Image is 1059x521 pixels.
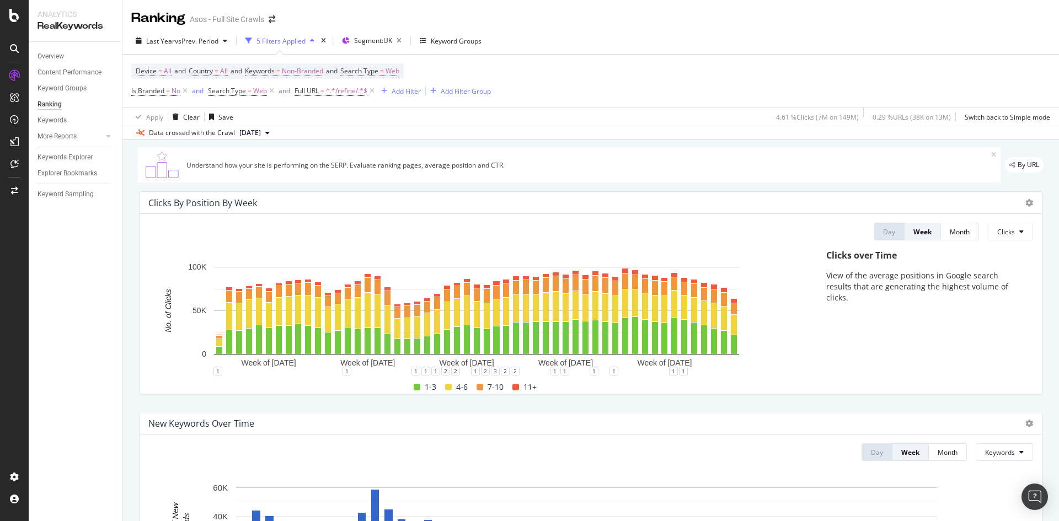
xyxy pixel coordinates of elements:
[38,168,114,179] a: Explorer Bookmarks
[38,9,113,20] div: Analytics
[883,227,895,237] div: Day
[354,36,392,45] span: Segment: UK
[560,367,569,375] div: 1
[941,223,979,240] button: Month
[282,63,323,79] span: Non-Branded
[523,380,537,394] span: 11+
[168,108,200,126] button: Clear
[38,152,114,163] a: Keywords Explorer
[415,32,486,50] button: Keyword Groups
[202,350,206,359] text: 0
[425,380,436,394] span: 1-3
[637,358,692,367] text: Week of [DATE]
[148,197,257,208] div: Clicks By Position By Week
[142,152,182,178] img: C0S+odjvPe+dCwPhcw0W2jU4KOcefU0IcxbkVEfgJ6Ft4vBgsVVQAAAABJRU5ErkJggg==
[38,67,101,78] div: Content Performance
[38,83,114,94] a: Keyword Groups
[38,51,114,62] a: Overview
[441,87,491,96] div: Add Filter Group
[146,112,163,122] div: Apply
[873,112,951,122] div: 0.29 % URLs ( 38K on 13M )
[340,66,378,76] span: Search Type
[158,66,162,76] span: =
[279,86,290,95] div: and
[421,367,430,375] div: 1
[38,131,77,142] div: More Reports
[38,51,64,62] div: Overview
[441,367,450,375] div: 2
[186,160,991,170] div: Understand how your site is performing on the SERP. Evaluate ranking pages, average position and ...
[38,99,62,110] div: Ranking
[215,66,218,76] span: =
[131,32,232,50] button: Last YearvsPrev. Period
[988,223,1033,240] button: Clicks
[377,84,421,98] button: Add Filter
[343,367,351,375] div: 1
[319,35,328,46] div: times
[218,112,233,122] div: Save
[38,20,113,33] div: RealKeywords
[326,83,367,99] span: ^.*/refine/.*$
[38,115,67,126] div: Keywords
[488,380,504,394] span: 7-10
[190,14,264,25] div: Asos - Full Site Crawls
[38,99,114,110] a: Ranking
[965,112,1050,122] div: Switch back to Simple mode
[511,367,520,375] div: 2
[38,168,97,179] div: Explorer Bookmarks
[164,289,173,333] text: No. of Clicks
[929,443,967,461] button: Month
[997,227,1015,237] span: Clicks
[538,358,593,367] text: Week of [DATE]
[38,67,114,78] a: Content Performance
[38,83,87,94] div: Keyword Groups
[38,189,114,200] a: Keyword Sampling
[976,443,1033,461] button: Keywords
[320,86,324,95] span: =
[950,227,970,237] div: Month
[192,86,204,95] div: and
[411,367,420,375] div: 1
[590,367,598,375] div: 1
[892,443,929,461] button: Week
[192,85,204,96] button: and
[38,189,94,200] div: Keyword Sampling
[131,9,185,28] div: Ranking
[253,83,267,99] span: Web
[1021,484,1048,510] div: Open Intercom Messenger
[131,108,163,126] button: Apply
[871,448,883,457] div: Day
[188,263,206,272] text: 100K
[248,86,252,95] span: =
[172,83,180,99] span: No
[146,36,175,46] span: Last Year
[985,448,1015,457] span: Keywords
[491,367,500,375] div: 3
[235,126,274,139] button: [DATE]
[208,86,246,95] span: Search Type
[501,367,510,375] div: 2
[338,32,406,50] button: Segment:UK
[245,66,275,76] span: Keywords
[431,367,440,375] div: 1
[231,66,242,76] span: and
[242,358,296,367] text: Week of [DATE]
[826,249,1022,262] div: Clicks over Time
[164,63,172,79] span: All
[669,367,678,375] div: 1
[826,270,1022,303] p: View of the average positions in Google search results that are generating the highest volume of ...
[38,152,93,163] div: Keywords Explorer
[451,367,460,375] div: 2
[183,112,200,122] div: Clear
[148,261,805,371] svg: A chart.
[1018,162,1039,168] span: By URL
[279,85,290,96] button: and
[960,108,1050,126] button: Switch back to Simple mode
[136,66,157,76] span: Device
[426,84,491,98] button: Add Filter Group
[679,367,688,375] div: 1
[905,223,941,240] button: Week
[131,86,164,95] span: Is Branded
[938,448,958,457] div: Month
